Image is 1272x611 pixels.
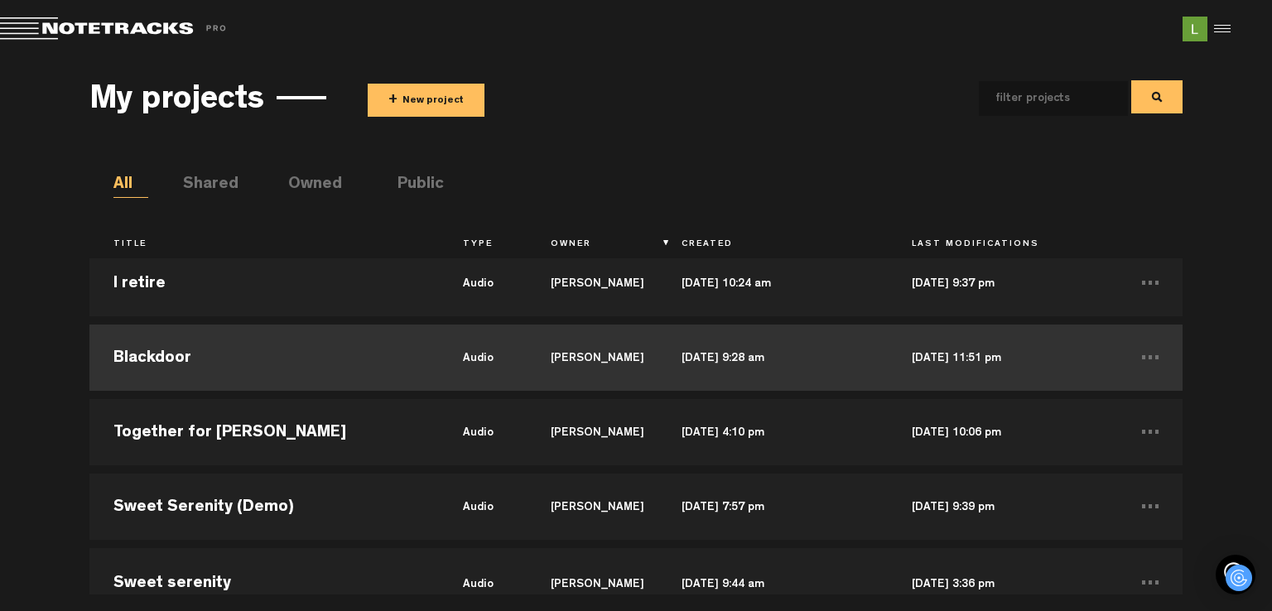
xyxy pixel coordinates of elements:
td: [DATE] 11:51 pm [888,320,1117,395]
input: filter projects [979,81,1101,116]
td: ... [1117,320,1183,395]
th: Last Modifications [888,231,1117,259]
td: [DATE] 9:28 am [658,320,887,395]
td: [PERSON_NAME] [527,395,658,469]
td: [PERSON_NAME] [527,469,658,544]
li: All [113,173,148,198]
li: Public [397,173,432,198]
img: ACg8ocKLhYdqTjvzrPGFu3_5i04EWhDfjfQ90YE_iSADzp70_fEyDw=s96-c [1183,17,1207,41]
td: Together for [PERSON_NAME] [89,395,440,469]
th: Title [89,231,440,259]
td: Sweet Serenity (Demo) [89,469,440,544]
td: ... [1117,469,1183,544]
td: [PERSON_NAME] [527,246,658,320]
th: Created [658,231,887,259]
td: [DATE] 10:24 am [658,246,887,320]
td: [DATE] 9:39 pm [888,469,1117,544]
th: Type [439,231,527,259]
td: ... [1117,395,1183,469]
td: [DATE] 9:37 pm [888,246,1117,320]
td: audio [439,320,527,395]
button: +New project [368,84,484,117]
td: audio [439,395,527,469]
div: Open Intercom Messenger [1216,555,1255,594]
td: [DATE] 4:10 pm [658,395,887,469]
td: I retire [89,246,440,320]
li: Shared [183,173,218,198]
td: audio [439,246,527,320]
th: Owner [527,231,658,259]
td: [DATE] 7:57 pm [658,469,887,544]
h3: My projects [89,84,264,120]
td: Blackdoor [89,320,440,395]
span: + [388,91,397,110]
li: Owned [288,173,323,198]
td: ... [1117,246,1183,320]
td: [PERSON_NAME] [527,320,658,395]
td: [DATE] 10:06 pm [888,395,1117,469]
td: audio [439,469,527,544]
